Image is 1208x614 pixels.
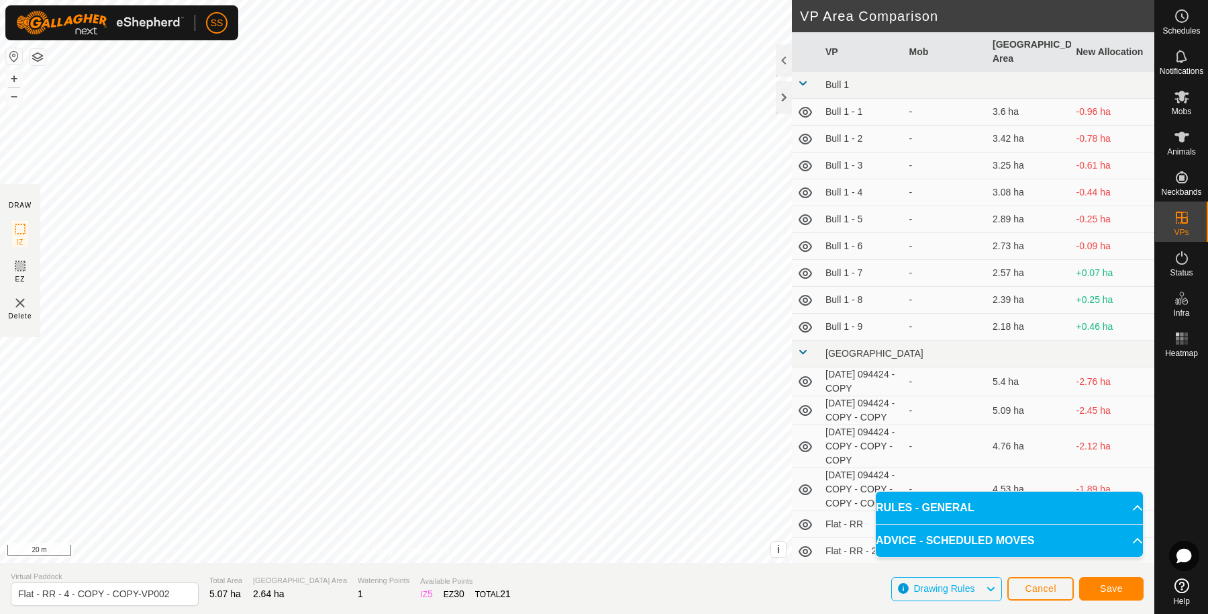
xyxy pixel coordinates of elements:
div: - [909,105,983,119]
td: 2.89 ha [987,206,1071,233]
td: 2.39 ha [987,287,1071,314]
td: 4.53 ha [987,468,1071,511]
span: [GEOGRAPHIC_DATA] [825,348,923,359]
span: VPs [1174,228,1189,236]
th: [GEOGRAPHIC_DATA] Area [987,32,1071,72]
td: 5.09 ha [987,396,1071,425]
div: - [909,439,983,453]
td: -0.25 ha [1071,206,1155,233]
td: -0.44 ha [1071,179,1155,206]
button: + [6,71,22,87]
span: Save [1100,583,1123,594]
td: Flat - RR - 2 [820,538,904,565]
span: Status [1170,269,1193,277]
div: - [909,159,983,173]
span: i [777,543,780,555]
div: - [909,375,983,389]
td: [DATE] 094424 - COPY - COPY - COPY [820,425,904,468]
span: Neckbands [1161,188,1201,196]
p-accordion-header: RULES - GENERAL [876,492,1143,524]
td: [DATE] 094424 - COPY [820,367,904,396]
td: Bull 1 - 5 [820,206,904,233]
span: Help [1173,597,1190,605]
td: Bull 1 - 2 [820,126,904,152]
td: 5.4 ha [987,367,1071,396]
td: [DATE] 094424 - COPY - COPY - COPY - COPY [820,468,904,511]
img: VP [12,295,28,311]
td: -2.45 ha [1071,396,1155,425]
span: Heatmap [1165,349,1198,357]
a: Privacy Policy [343,545,393,558]
span: 30 [454,588,464,599]
span: EZ [15,274,26,284]
td: Bull 1 - 6 [820,233,904,260]
td: +0.25 ha [1071,287,1155,314]
td: -0.61 ha [1071,152,1155,179]
td: 2.18 ha [987,314,1071,341]
td: Flat - RR [820,511,904,538]
td: -2.12 ha [1071,425,1155,468]
div: - [909,185,983,200]
span: IZ [17,237,24,247]
td: Bull 1 - 9 [820,314,904,341]
div: - [909,132,983,146]
span: 5.07 ha [209,588,241,599]
span: Bull 1 [825,79,849,90]
div: - [909,266,983,280]
button: – [6,88,22,104]
p-accordion-header: ADVICE - SCHEDULED MOVES [876,525,1143,557]
span: SS [211,16,223,30]
span: Available Points [420,576,511,587]
td: -1.89 ha [1071,468,1155,511]
div: - [909,404,983,418]
td: Bull 1 - 7 [820,260,904,287]
td: 3.42 ha [987,126,1071,152]
td: 3.25 ha [987,152,1071,179]
td: Bull 1 - 3 [820,152,904,179]
button: Map Layers [30,49,46,65]
button: Reset Map [6,48,22,64]
th: VP [820,32,904,72]
td: -0.09 ha [1071,233,1155,260]
button: Save [1079,577,1144,601]
span: 1 [358,588,363,599]
div: TOTAL [475,587,511,601]
button: Cancel [1007,577,1074,601]
span: Mobs [1172,107,1191,116]
span: Total Area [209,575,242,586]
td: +0.46 ha [1071,314,1155,341]
div: - [909,239,983,253]
span: Drawing Rules [913,583,974,594]
th: New Allocation [1071,32,1155,72]
span: Cancel [1025,583,1056,594]
span: ADVICE - SCHEDULED MOVES [876,533,1034,549]
div: DRAW [9,200,32,210]
td: +0.07 ha [1071,260,1155,287]
span: 2.64 ha [253,588,285,599]
span: Virtual Paddock [11,571,199,582]
th: Mob [904,32,988,72]
td: Bull 1 - 1 [820,99,904,126]
span: Infra [1173,309,1189,317]
a: Contact Us [409,545,449,558]
button: i [771,542,786,557]
a: Help [1155,573,1208,611]
td: Bull 1 - 4 [820,179,904,206]
td: 3.08 ha [987,179,1071,206]
div: - [909,482,983,496]
span: Delete [9,311,32,321]
td: Bull 1 - 8 [820,287,904,314]
span: RULES - GENERAL [876,500,974,516]
td: [DATE] 094424 - COPY - COPY [820,396,904,425]
div: - [909,320,983,334]
td: 2.57 ha [987,260,1071,287]
span: 5 [427,588,433,599]
h2: VP Area Comparison [800,8,1154,24]
td: 2.73 ha [987,233,1071,260]
span: Animals [1167,148,1196,156]
div: EZ [444,587,464,601]
td: 4.76 ha [987,425,1071,468]
span: Schedules [1162,27,1200,35]
span: 21 [500,588,511,599]
div: - [909,293,983,307]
